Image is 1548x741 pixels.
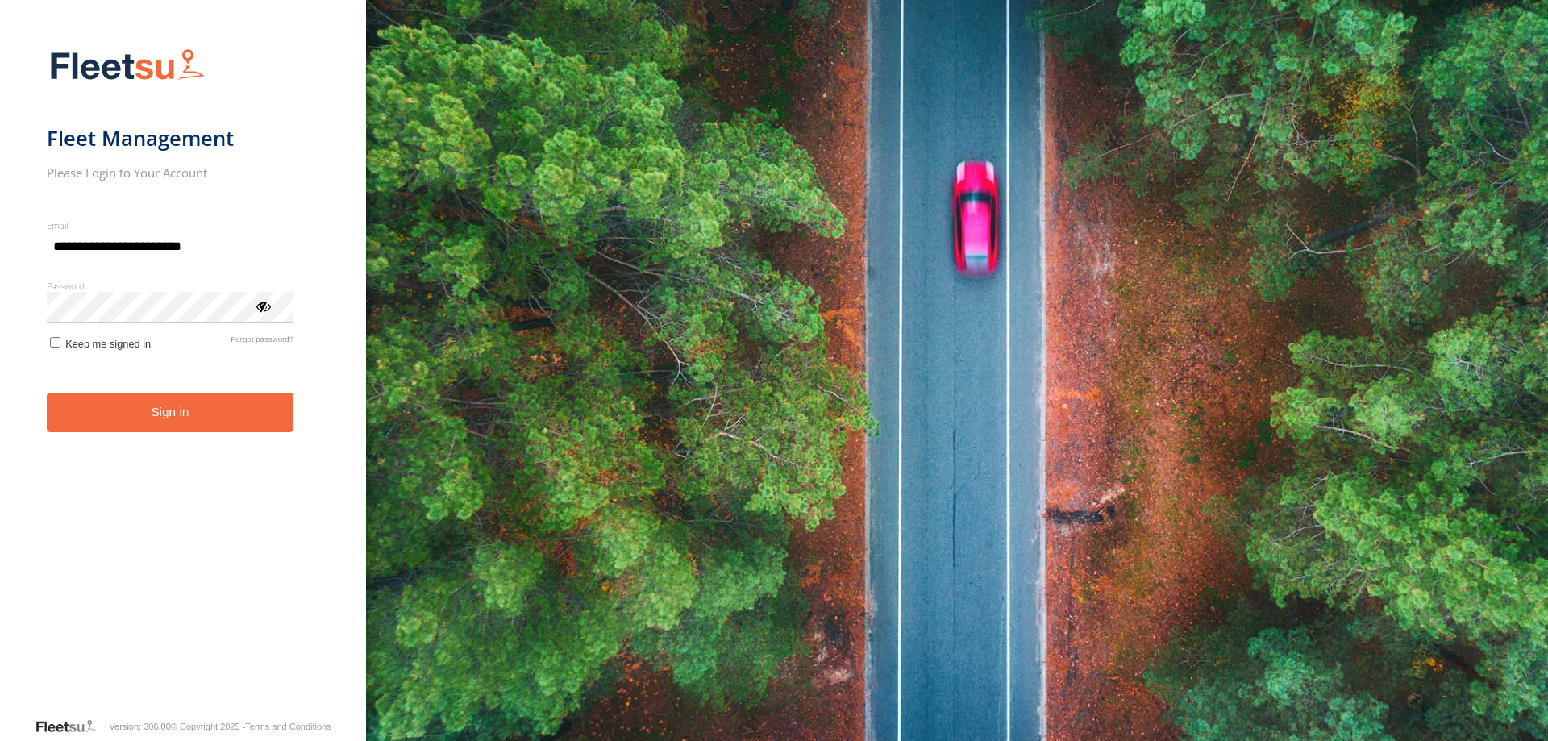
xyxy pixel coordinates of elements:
img: Fleetsu [47,45,208,86]
h2: Please Login to Your Account [47,164,294,181]
a: Visit our Website [35,718,109,735]
a: Terms and Conditions [245,722,331,731]
input: Keep me signed in [50,337,60,348]
a: Forgot password? [231,335,293,350]
h1: Fleet Management [47,125,294,152]
div: © Copyright 2025 - [171,722,331,731]
div: Version: 306.00 [109,722,170,731]
label: Password [47,280,294,292]
label: Email [47,219,294,231]
button: Sign in [47,393,294,432]
form: main [47,39,320,717]
div: ViewPassword [255,298,271,314]
span: Keep me signed in [65,338,151,350]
